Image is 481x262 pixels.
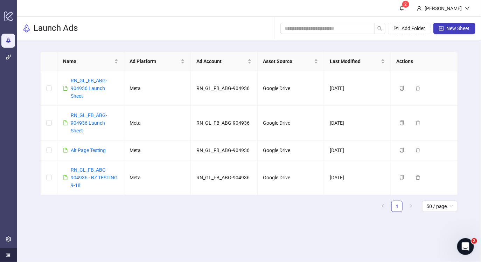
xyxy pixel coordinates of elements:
[71,167,118,188] a: RN_GL_FB_ABG-904936 - BZ TESTING 9-18
[63,57,113,65] span: Name
[63,175,68,180] span: file
[416,120,420,125] span: delete
[63,148,68,153] span: file
[439,26,444,31] span: plus-square
[405,201,417,212] li: Next Page
[405,2,407,7] span: 2
[22,24,31,33] span: rocket
[258,106,325,140] td: Google Drive
[391,52,458,71] th: Actions
[416,175,420,180] span: delete
[416,86,420,91] span: delete
[402,1,409,8] sup: 2
[417,6,422,11] span: user
[124,106,191,140] td: Meta
[402,26,425,31] span: Add Folder
[422,5,465,12] div: [PERSON_NAME]
[258,140,325,160] td: Google Drive
[71,147,106,153] a: Alt Page Testing
[71,112,107,133] a: RN_GL_FB_ABG-904936 Launch Sheet
[191,106,258,140] td: RN_GL_FB_ABG-904936
[258,71,325,106] td: Google Drive
[472,238,477,244] span: 2
[392,201,402,212] a: 1
[258,160,325,195] td: Google Drive
[324,140,391,160] td: [DATE]
[399,120,404,125] span: copy
[377,26,382,31] span: search
[191,160,258,195] td: RN_GL_FB_ABG-904936
[124,71,191,106] td: Meta
[57,52,124,71] th: Name
[433,23,475,34] button: New Sheet
[324,71,391,106] td: [DATE]
[124,160,191,195] td: Meta
[422,201,458,212] div: Page Size
[377,201,389,212] li: Previous Page
[388,23,431,34] button: Add Folder
[63,120,68,125] span: file
[124,140,191,160] td: Meta
[6,253,11,257] span: menu-unfold
[324,106,391,140] td: [DATE]
[377,201,389,212] button: left
[399,6,404,11] span: bell
[196,57,246,65] span: Ad Account
[426,201,453,212] span: 50 / page
[457,238,474,255] iframe: Intercom live chat
[34,23,78,34] h3: Launch Ads
[399,86,404,91] span: copy
[447,26,470,31] span: New Sheet
[399,175,404,180] span: copy
[71,78,107,99] a: RN_GL_FB_ABG-904936 Launch Sheet
[391,201,403,212] li: 1
[191,71,258,106] td: RN_GL_FB_ABG-904936
[324,52,391,71] th: Last Modified
[381,204,385,208] span: left
[416,148,420,153] span: delete
[409,204,413,208] span: right
[399,148,404,153] span: copy
[124,52,191,71] th: Ad Platform
[191,52,258,71] th: Ad Account
[324,160,391,195] td: [DATE]
[258,52,325,71] th: Asset Source
[263,57,313,65] span: Asset Source
[330,57,379,65] span: Last Modified
[130,57,180,65] span: Ad Platform
[465,6,470,11] span: down
[191,140,258,160] td: RN_GL_FB_ABG-904936
[405,201,417,212] button: right
[394,26,399,31] span: folder-add
[63,86,68,91] span: file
